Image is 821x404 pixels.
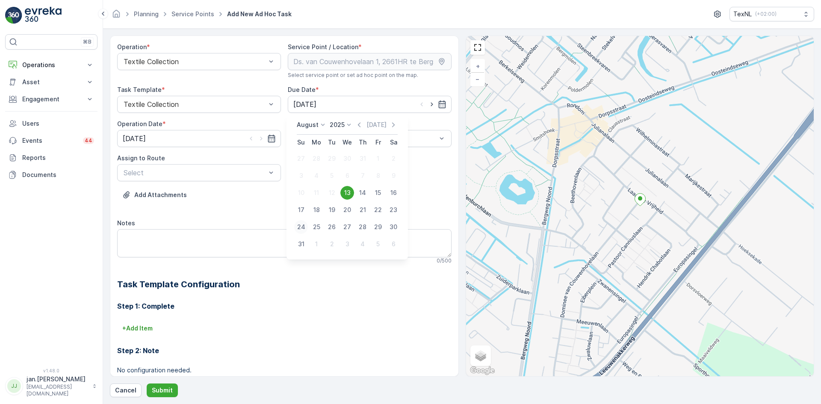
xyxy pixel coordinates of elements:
button: Engagement [5,91,97,108]
th: Wednesday [340,135,355,150]
th: Thursday [355,135,370,150]
label: Operation Date [117,120,162,127]
div: 31 [356,152,369,165]
span: + [476,62,480,70]
span: Select service point or set ad hoc point on the map. [288,72,418,79]
div: 12 [325,186,339,200]
label: Due Date [288,86,316,93]
div: 2 [387,152,400,165]
div: JJ [7,379,21,393]
div: 3 [340,237,354,251]
div: 4 [310,169,323,183]
label: Assign to Route [117,154,165,162]
span: − [475,75,480,83]
div: 7 [356,169,369,183]
div: 27 [294,152,308,165]
a: Zoom Out [471,73,484,86]
div: 31 [294,237,308,251]
p: August [297,121,319,129]
div: 28 [356,220,369,234]
p: 0 / 500 [437,257,452,264]
p: ( +02:00 ) [755,11,777,18]
div: 13 [340,186,354,200]
p: ⌘B [83,38,92,45]
p: TexNL [733,10,752,18]
p: Select [124,168,266,178]
a: Users [5,115,97,132]
p: Engagement [22,95,80,103]
div: 17 [294,203,308,217]
p: No configuration needed. [117,366,452,375]
div: 6 [387,237,400,251]
img: logo_light-DOdMpM7g.png [25,7,62,24]
h3: Step 2: Note [117,345,452,356]
div: 10 [294,186,308,200]
a: Zoom In [471,60,484,73]
button: Submit [147,383,178,397]
div: 30 [387,220,400,234]
div: 1 [371,152,385,165]
button: TexNL(+02:00) [729,7,814,21]
div: 30 [340,152,354,165]
div: 8 [371,169,385,183]
div: 15 [371,186,385,200]
th: Friday [370,135,386,150]
p: Users [22,119,94,128]
div: 3 [294,169,308,183]
p: Add Attachments [134,191,187,199]
div: 21 [356,203,369,217]
div: 5 [371,237,385,251]
p: [EMAIL_ADDRESS][DOMAIN_NAME] [27,383,88,397]
label: Notes [117,219,135,227]
a: Homepage [112,12,121,20]
label: Task Template [117,86,162,93]
input: dd/mm/yyyy [117,130,281,147]
div: 28 [310,152,323,165]
div: 6 [340,169,354,183]
a: Events44 [5,132,97,149]
div: 2 [325,237,339,251]
p: [DATE] [366,121,387,129]
div: 20 [340,203,354,217]
th: Monday [309,135,324,150]
input: Ds. van Couwenhovelaan 1, 2661HR te Bergschenhoek [288,53,452,70]
a: Reports [5,149,97,166]
p: 44 [85,137,92,144]
div: 16 [387,186,400,200]
div: 26 [325,220,339,234]
p: Events [22,136,78,145]
p: 2025 [330,121,345,129]
th: Saturday [386,135,401,150]
p: Submit [152,386,173,395]
p: Reports [22,153,94,162]
a: Layers [471,346,490,365]
p: jan.[PERSON_NAME] [27,375,88,383]
button: Upload File [117,188,192,202]
div: 5 [325,169,339,183]
p: + Add Item [122,324,153,333]
img: Google [468,365,496,376]
label: Operation [117,43,147,50]
p: Asset [22,78,80,86]
a: Service Points [171,10,214,18]
button: Cancel [110,383,142,397]
a: Planning [134,10,159,18]
p: Cancel [115,386,136,395]
div: 29 [371,220,385,234]
button: Operations [5,56,97,74]
div: 27 [340,220,354,234]
img: logo [5,7,22,24]
button: +Add Item [117,321,158,335]
button: JJjan.[PERSON_NAME][EMAIL_ADDRESS][DOMAIN_NAME] [5,375,97,397]
label: Service Point / Location [288,43,358,50]
div: 19 [325,203,339,217]
div: 24 [294,220,308,234]
div: 18 [310,203,323,217]
button: Asset [5,74,97,91]
p: Documents [22,171,94,179]
div: 11 [310,186,323,200]
div: 4 [356,237,369,251]
span: Add New Ad Hoc Task [225,10,293,18]
span: v 1.48.0 [5,368,97,373]
div: 22 [371,203,385,217]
